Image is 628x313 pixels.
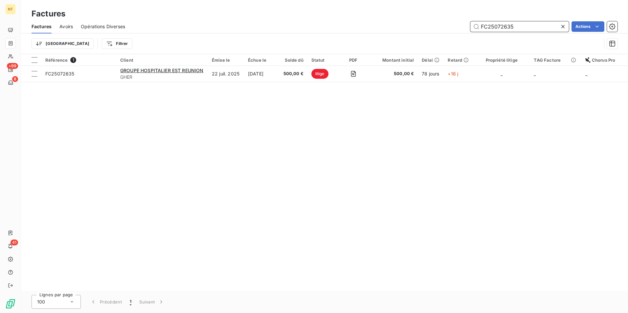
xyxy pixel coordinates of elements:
[126,295,135,309] button: 1
[45,71,75,76] span: FC25072635
[37,299,45,305] span: 100
[373,71,414,77] span: 500,00 €
[135,295,168,309] button: Suivant
[448,71,458,76] span: +16 j
[5,4,16,14] div: NT
[606,291,621,306] iframe: Intercom live chat
[120,68,204,73] span: GROUPE HOSPITALIER EST REUNION
[572,21,604,32] button: Actions
[418,66,444,82] td: 78 jours
[5,299,16,309] img: Logo LeanPay
[81,23,125,30] span: Opérations Diverses
[585,57,624,63] div: Chorus Pro
[32,8,65,20] h3: Factures
[32,23,52,30] span: Factures
[86,295,126,309] button: Précédent
[70,57,76,63] span: 1
[585,71,587,76] span: _
[311,69,328,79] span: litige
[477,57,526,63] div: Propriété litige
[470,21,569,32] input: Rechercher
[501,71,503,76] span: _
[534,71,536,76] span: _
[120,57,204,63] div: Client
[422,57,440,63] div: Délai
[208,66,244,82] td: 22 juil. 2025
[32,38,94,49] button: [GEOGRAPHIC_DATA]
[373,57,414,63] div: Montant initial
[130,299,131,305] span: 1
[12,76,18,82] span: 8
[11,240,18,245] span: 41
[59,23,73,30] span: Avoirs
[212,57,240,63] div: Émise le
[45,57,68,63] span: Référence
[341,57,366,63] div: PDF
[283,57,303,63] div: Solde dû
[534,57,577,63] div: TAG Facture
[448,57,469,63] div: Retard
[102,38,132,49] button: Filtrer
[120,74,204,80] span: GHER
[248,57,275,63] div: Échue le
[244,66,279,82] td: [DATE]
[7,63,18,69] span: +99
[283,71,303,77] span: 500,00 €
[311,57,333,63] div: Statut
